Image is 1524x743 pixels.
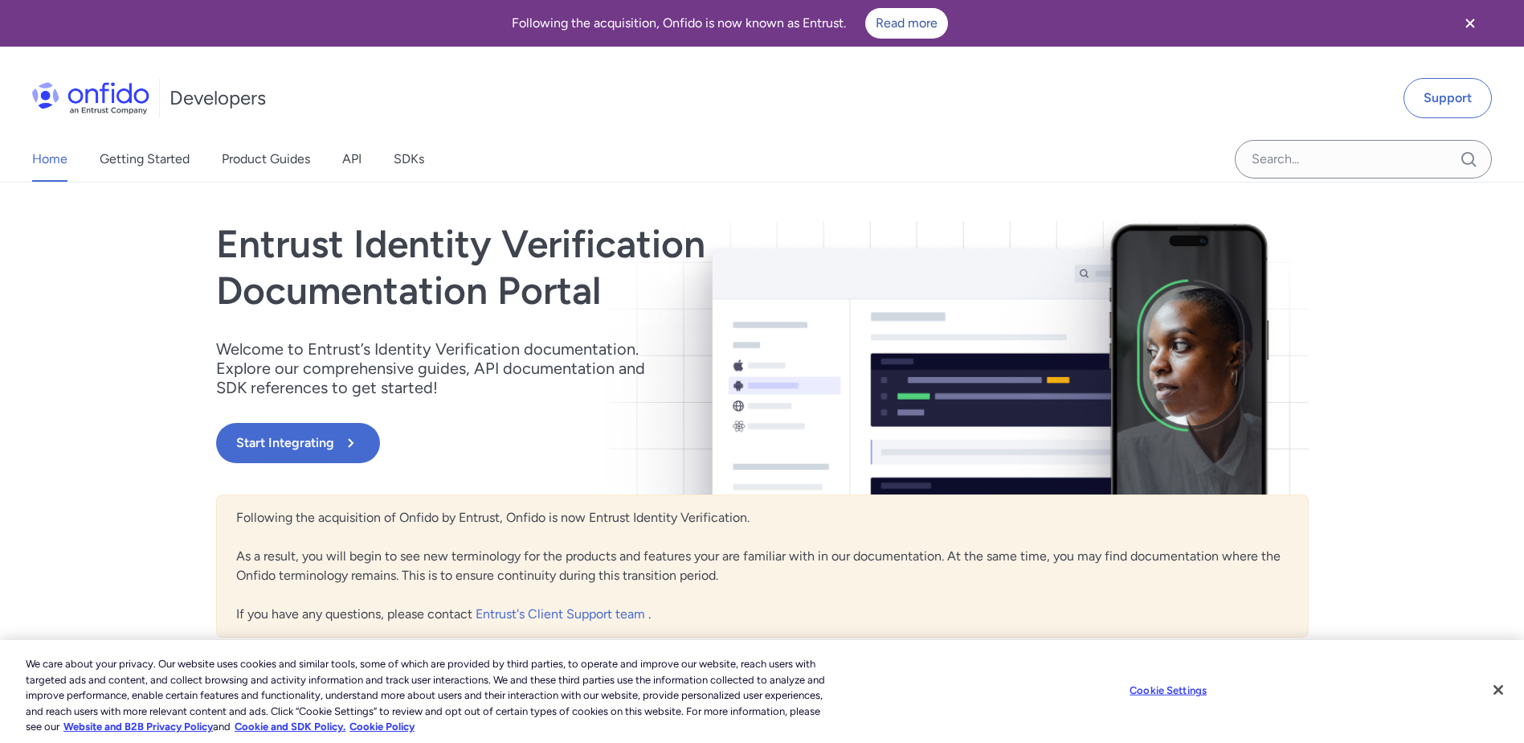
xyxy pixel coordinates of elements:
h1: Developers [170,85,266,111]
img: Onfido Logo [32,82,149,114]
p: Welcome to Entrust’s Identity Verification documentation. Explore our comprehensive guides, API d... [216,339,666,397]
div: Following the acquisition, Onfido is now known as Entrust. [19,8,1440,39]
a: Start Integrating [216,423,981,463]
a: API [342,137,362,182]
a: Product Guides [222,137,310,182]
div: We care about your privacy. Our website uses cookies and similar tools, some of which are provide... [26,656,838,735]
h1: Entrust Identity Verification Documentation Portal [216,221,981,314]
a: More information about our cookie policy., opens in a new tab [63,720,213,733]
button: Start Integrating [216,423,380,463]
a: Home [32,137,67,182]
button: Cookie Settings [1118,675,1219,707]
input: Onfido search input field [1235,140,1492,179]
a: Entrust's Client Support team [476,606,648,622]
a: Read more [865,8,948,39]
button: Close [1481,672,1516,708]
a: SDKs [394,137,424,182]
button: Close banner [1440,3,1500,43]
a: Cookie Policy [349,720,415,733]
a: Support [1403,78,1492,118]
svg: Close banner [1461,14,1480,33]
a: Cookie and SDK Policy. [235,720,345,733]
a: Getting Started [100,137,190,182]
div: Following the acquisition of Onfido by Entrust, Onfido is now Entrust Identity Verification. As a... [216,495,1309,638]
